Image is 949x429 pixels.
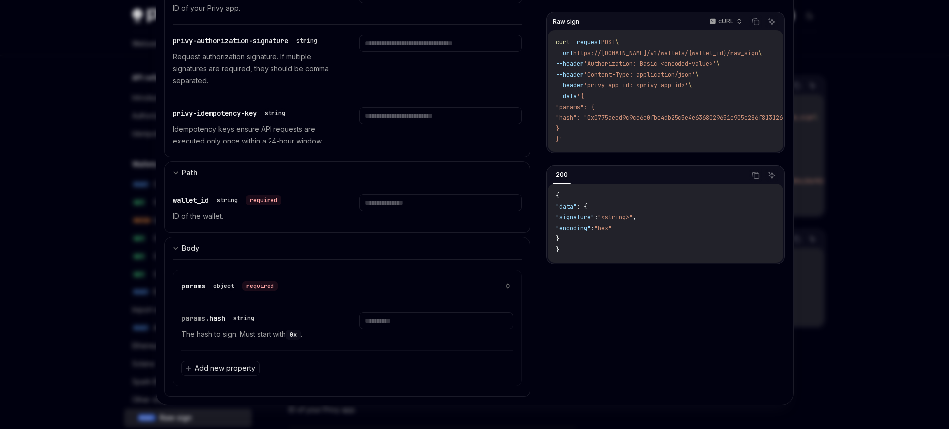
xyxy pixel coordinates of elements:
[181,314,209,323] span: params.
[749,15,762,28] button: Copy the contents from the code block
[242,281,278,291] div: required
[181,361,260,376] button: Add new property
[556,246,559,254] span: }
[164,161,531,184] button: expand input section
[173,51,335,87] p: Request authorization signature. If multiple signatures are required, they should be comma separa...
[556,213,594,221] span: "signature"
[556,224,591,232] span: "encoding"
[556,235,559,243] span: }
[181,280,278,292] div: params
[556,135,563,143] span: }'
[556,192,559,200] span: {
[765,15,778,28] button: Ask AI
[553,169,571,181] div: 200
[556,114,821,122] span: "hash": "0x0775aeed9c9ce6e0fbc4db25c5e4e6368029651c905c286f813126a09025a21e"
[570,38,601,46] span: --request
[173,36,288,45] span: privy-authorization-signature
[246,195,281,205] div: required
[556,203,577,211] span: "data"
[556,125,559,133] span: }
[758,49,762,57] span: \
[173,123,335,147] p: Idempotency keys ensure API requests are executed only once within a 24-hour window.
[601,38,615,46] span: POST
[173,210,335,222] p: ID of the wallet.
[556,103,594,111] span: "params": {
[173,194,281,206] div: wallet_id
[556,38,570,46] span: curl
[173,35,321,47] div: privy-authorization-signature
[573,49,758,57] span: https://[DOMAIN_NAME]/v1/wallets/{wallet_id}/raw_sign
[173,196,209,205] span: wallet_id
[181,328,335,340] p: The hash to sign. Must start with .
[594,224,612,232] span: "hex"
[615,38,619,46] span: \
[716,60,720,68] span: \
[718,17,734,25] p: cURL
[765,169,778,182] button: Ask AI
[584,81,688,89] span: 'privy-app-id: <privy-app-id>'
[181,282,205,290] span: params
[749,169,762,182] button: Copy the contents from the code block
[195,363,255,373] span: Add new property
[164,237,531,259] button: expand input section
[556,60,584,68] span: --header
[695,71,699,79] span: \
[173,109,257,118] span: privy-idempotency-key
[173,2,335,14] p: ID of your Privy app.
[556,92,577,100] span: --data
[182,242,199,254] div: Body
[577,92,584,100] span: '{
[598,213,633,221] span: "<string>"
[173,107,289,119] div: privy-idempotency-key
[209,314,225,323] span: hash
[594,213,598,221] span: :
[688,81,692,89] span: \
[577,203,587,211] span: : {
[633,213,636,221] span: ,
[556,71,584,79] span: --header
[553,18,579,26] span: Raw sign
[181,312,258,324] div: params.hash
[556,49,573,57] span: --url
[290,331,297,339] span: 0x
[584,60,716,68] span: 'Authorization: Basic <encoded-value>'
[591,224,594,232] span: :
[182,167,198,179] div: Path
[584,71,695,79] span: 'Content-Type: application/json'
[704,13,746,30] button: cURL
[556,81,584,89] span: --header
